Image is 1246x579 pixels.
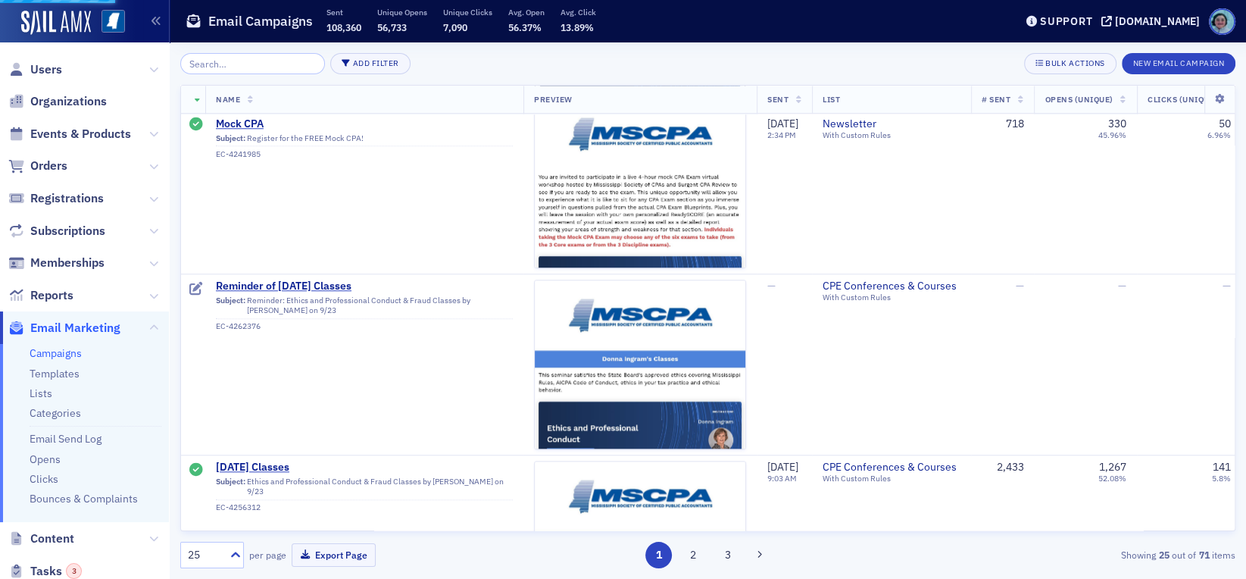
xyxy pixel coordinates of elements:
div: EC-4262376 [216,321,513,331]
strong: 25 [1156,548,1172,562]
p: Avg. Open [508,7,545,17]
a: Clicks [30,472,58,486]
div: With Custom Rules [823,474,960,484]
span: Subscriptions [30,223,105,239]
span: Registrations [30,190,104,207]
span: Email Marketing [30,320,120,336]
div: 50 [1219,117,1231,131]
a: Reports [8,287,73,304]
div: 330 [1108,117,1126,131]
a: Subscriptions [8,223,105,239]
a: Templates [30,367,80,380]
div: 1,267 [1099,461,1126,474]
a: Campaigns [30,346,82,360]
span: 13.89% [561,21,594,33]
div: 45.96% [1098,131,1126,141]
div: 25 [188,547,221,563]
span: Organizations [30,93,107,110]
span: 7,090 [443,21,467,33]
p: Unique Clicks [443,7,492,17]
a: View Homepage [91,10,125,36]
span: Orders [30,158,67,174]
button: [DOMAIN_NAME] [1101,16,1205,27]
button: 3 [714,542,741,568]
div: 5.8% [1212,474,1231,484]
span: — [1118,279,1126,293]
div: With Custom Rules [823,131,960,141]
p: Avg. Click [561,7,596,17]
input: Search… [180,53,325,74]
button: Bulk Actions [1024,53,1116,74]
span: Sent [767,94,789,105]
a: Reminder of [DATE] Classes [216,280,513,293]
div: 718 [982,117,1023,131]
p: Unique Opens [377,7,427,17]
div: Sent [189,117,203,133]
div: 141 [1213,461,1231,474]
a: Content [8,530,74,547]
span: Users [30,61,62,78]
img: SailAMX [21,11,91,35]
button: 2 [680,542,707,568]
a: Orders [8,158,67,174]
a: Registrations [8,190,104,207]
span: Clicks (Unique) [1148,94,1218,105]
div: 2,433 [982,461,1023,474]
strong: 71 [1196,548,1212,562]
div: Sent [189,463,203,478]
a: New Email Campaign [1122,55,1235,69]
span: Preview [534,94,573,105]
span: Name [216,94,240,105]
div: 52.08% [1098,474,1126,484]
span: — [767,279,776,293]
a: Opens [30,452,61,466]
span: [DATE] [767,460,798,474]
div: Showing out of items [895,548,1235,562]
div: Register for the FREE Mock CPA! [216,133,513,147]
button: 1 [645,542,672,568]
a: Lists [30,387,52,400]
span: CPE Conferences & Courses [823,280,960,293]
button: Export Page [292,543,376,567]
span: 108,360 [326,21,361,33]
a: Email Send Log [30,432,101,446]
div: 6.96% [1207,131,1231,141]
a: Events & Products [8,126,131,142]
button: Add Filter [330,53,411,74]
span: Content [30,530,74,547]
span: Memberships [30,255,105,271]
a: CPE Conferences & Courses [823,461,960,474]
h1: Email Campaigns [208,12,313,30]
a: Bounces & Complaints [30,492,138,505]
div: With Custom Rules [823,293,960,302]
span: Profile [1209,8,1235,35]
span: Subject: [216,477,245,496]
span: — [1015,279,1023,293]
time: 2:34 PM [767,130,796,141]
div: Bulk Actions [1045,59,1104,67]
div: [DOMAIN_NAME] [1115,14,1200,28]
img: SailAMX [101,10,125,33]
span: Subject: [216,296,245,315]
a: [DATE] Classes [216,461,513,474]
a: Categories [30,406,81,420]
a: Users [8,61,62,78]
a: Newsletter [823,117,960,131]
div: Ethics and Professional Conduct & Fraud Classes by [PERSON_NAME] on 9/23 [216,477,513,500]
span: Events & Products [30,126,131,142]
span: 56,733 [377,21,407,33]
a: Mock CPA [216,117,513,131]
span: 56.37% [508,21,542,33]
span: [DATE] [767,117,798,130]
span: Subject: [216,133,245,143]
span: List [823,94,840,105]
span: — [1223,279,1231,293]
span: Reports [30,287,73,304]
a: Email Marketing [8,320,120,336]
